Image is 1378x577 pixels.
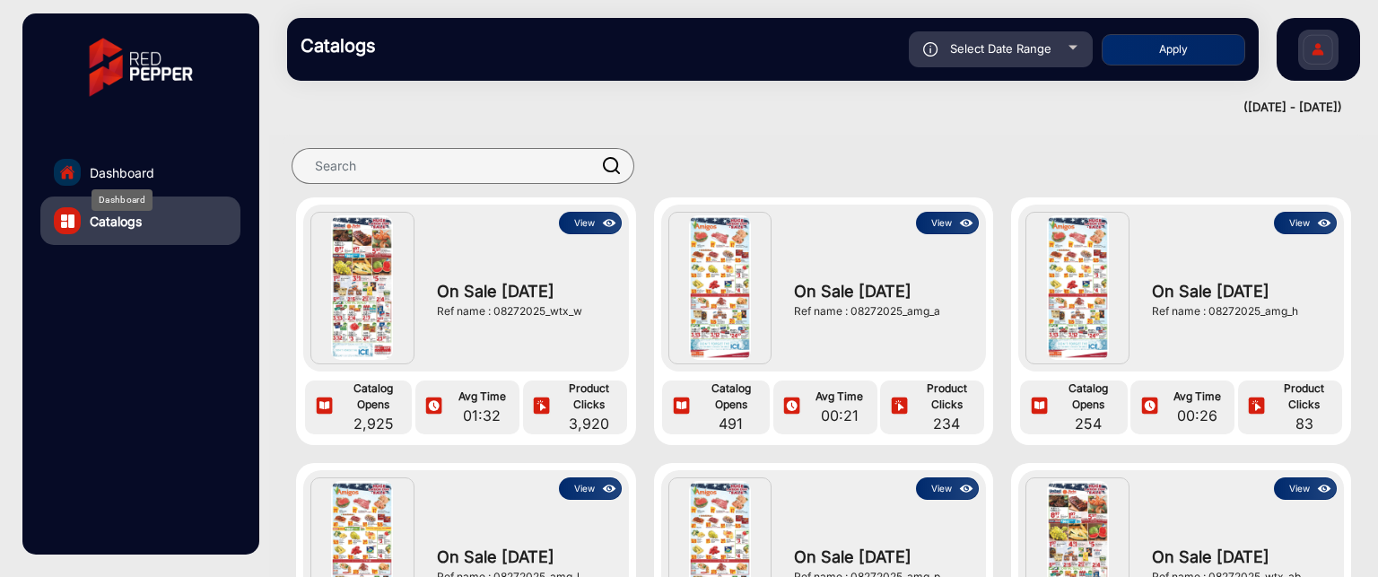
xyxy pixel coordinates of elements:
[61,214,74,228] img: catalog
[423,397,444,417] img: icon
[1152,303,1328,319] div: Ref name : 08272025_amg_h
[1054,380,1123,413] span: Catalog Opens
[1164,389,1230,405] span: Avg Time
[689,215,751,360] img: On Sale August 27
[1299,21,1337,83] img: Sign%20Up.svg
[916,212,979,234] button: Viewicon
[956,479,977,499] img: icon
[1164,405,1230,426] span: 00:26
[1152,279,1328,303] span: On Sale [DATE]
[1054,413,1123,434] span: 254
[599,214,620,233] img: icon
[559,212,622,234] button: Viewicon
[794,279,970,303] span: On Sale [DATE]
[956,214,977,233] img: icon
[807,389,873,405] span: Avg Time
[314,397,335,417] img: icon
[90,212,142,231] span: Catalogs
[92,189,153,211] div: Dashboard
[1102,34,1245,66] button: Apply
[1274,212,1337,234] button: Viewicon
[599,479,620,499] img: icon
[339,413,408,434] span: 2,925
[437,303,613,319] div: Ref name : 08272025_wtx_w
[696,380,765,413] span: Catalog Opens
[339,380,408,413] span: Catalog Opens
[437,545,613,569] span: On Sale [DATE]
[292,148,634,184] input: Search
[331,215,393,360] img: On Sale August 27
[437,279,613,303] span: On Sale [DATE]
[90,163,154,182] span: Dashboard
[556,380,623,413] span: Product Clicks
[781,397,802,417] img: icon
[1029,397,1050,417] img: icon
[40,148,240,197] a: Dashboard
[531,397,552,417] img: icon
[1152,545,1328,569] span: On Sale [DATE]
[913,413,980,434] span: 234
[556,413,623,434] span: 3,920
[603,157,621,174] img: prodSearch.svg
[807,405,873,426] span: 00:21
[794,545,970,569] span: On Sale [DATE]
[671,397,692,417] img: icon
[913,380,980,413] span: Product Clicks
[301,35,552,57] h3: Catalogs
[76,22,205,112] img: vmg-logo
[559,477,622,500] button: Viewicon
[1246,397,1267,417] img: icon
[1139,397,1160,417] img: icon
[916,477,979,500] button: Viewicon
[1274,477,1337,500] button: Viewicon
[794,303,970,319] div: Ref name : 08272025_amg_a
[449,405,515,426] span: 01:32
[59,164,75,180] img: home
[1314,214,1335,233] img: icon
[923,42,938,57] img: icon
[40,197,240,245] a: Catalogs
[1271,380,1338,413] span: Product Clicks
[1314,479,1335,499] img: icon
[1271,413,1338,434] span: 83
[696,413,765,434] span: 491
[889,397,910,417] img: icon
[449,389,515,405] span: Avg Time
[269,99,1342,117] div: ([DATE] - [DATE])
[1047,215,1109,360] img: On Sale August 27
[950,41,1051,56] span: Select Date Range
